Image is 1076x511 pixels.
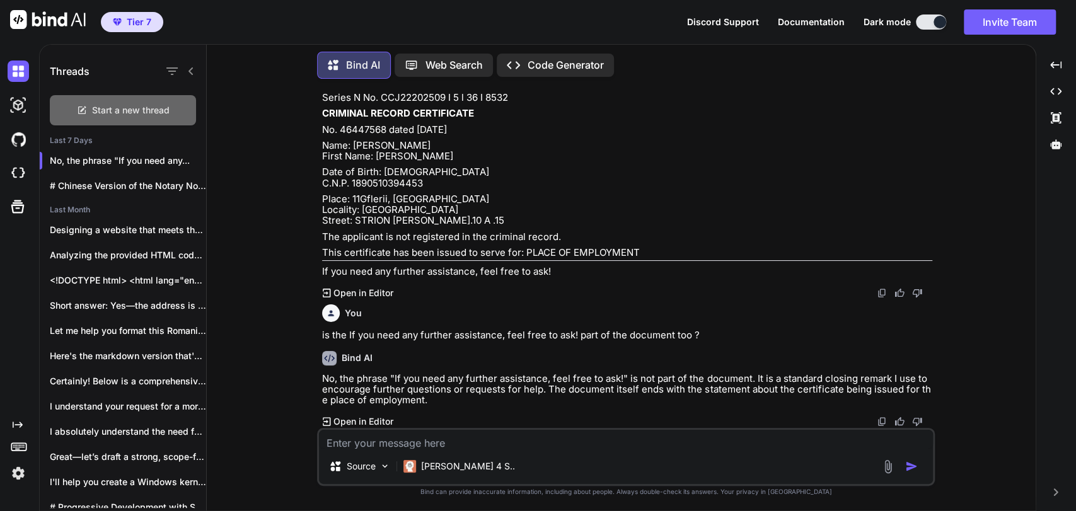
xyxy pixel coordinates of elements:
[50,375,206,388] p: Certainly! Below is a comprehensive HTML page...
[964,9,1056,35] button: Invite Team
[101,12,163,32] button: premiumTier 7
[687,16,759,27] span: Discord Support
[912,416,922,427] img: dislike
[50,299,206,312] p: Short answer: Yes—the address is essentially correct...
[50,224,206,236] p: Designing a website that meets the outlined...
[894,416,905,427] img: like
[342,352,373,364] h6: Bind AI
[113,18,122,26] img: premium
[322,92,932,103] p: Series N No. CCJ22202509 I 5 l 36 I 8532
[881,459,895,474] img: attachment
[322,266,932,277] p: If you need any further assistance, feel free to ask!
[50,324,206,337] p: Let me help you format this Romanian...
[687,17,759,27] button: Discord Support
[877,288,887,298] img: copy
[50,180,206,192] p: # Chinese Version of the Notary Notice...
[92,104,170,117] span: Start a new thread
[333,415,393,428] p: Open in Editor
[322,140,932,162] p: Name: [PERSON_NAME] First Name: [PERSON_NAME]
[864,16,911,28] span: Dark mode
[50,451,206,463] p: Great—let’s draft a strong, scope-focused job posting...
[50,154,206,167] p: No, the phrase "If you need any...
[322,107,474,119] strong: CRIMINAL RECORD CERTIFICATE
[778,17,845,27] button: Documentation
[322,166,932,188] p: Date of Birth: [DEMOGRAPHIC_DATA] C.N.P. 1890510394453
[8,163,29,184] img: cloudideIcon
[421,460,515,473] p: [PERSON_NAME] 4 S..
[345,307,362,319] h6: You
[322,231,932,242] p: The applicant is not registered in the criminal record.
[347,460,376,473] p: Source
[322,373,932,406] p: No, the phrase "If you need any further assistance, feel free to ask!" is not part of the documen...
[778,16,845,27] span: Documentation
[322,330,932,340] p: is the If you need any further assistance, feel free to ask! part of the document too ?
[905,460,918,473] img: icon
[322,124,932,135] p: No. 46447568 dated [DATE]
[127,16,151,28] span: Tier 7
[50,274,206,287] p: <!DOCTYPE html> <html lang="en"> <head> <meta charset="UTF-8">...
[8,95,29,116] img: darkAi-studio
[50,476,206,488] p: I'll help you create a Windows kernel...
[322,193,932,226] p: Place: 11Gflerii, [GEOGRAPHIC_DATA] Locality: [GEOGRAPHIC_DATA] Street: STRION [PERSON_NAME].10 A...
[403,460,416,473] img: Claude 4 Sonnet
[346,59,380,71] p: Bind AI
[425,59,483,71] p: Web Search
[528,59,604,71] p: Code Generator
[8,60,29,82] img: darkChat
[322,247,932,258] p: This certificate has been issued to serve for: PLACE OF EMPLOYMENT
[8,462,29,484] img: settings
[40,205,206,215] h2: Last Month
[8,129,29,150] img: githubDark
[379,461,390,471] img: Pick Models
[333,287,393,299] p: Open in Editor
[50,425,206,438] p: I absolutely understand the need for complete...
[317,488,935,496] p: Bind can provide inaccurate information, including about people. Always double-check its answers....
[40,135,206,146] h2: Last 7 Days
[50,64,90,79] h1: Threads
[50,400,206,413] p: I understand your request for a more...
[894,288,905,298] img: like
[50,249,206,261] p: Analyzing the provided HTML code from a...
[877,416,887,427] img: copy
[912,288,922,298] img: dislike
[10,10,86,29] img: Bind AI
[50,350,206,362] p: Here's the markdown version that's ready to...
